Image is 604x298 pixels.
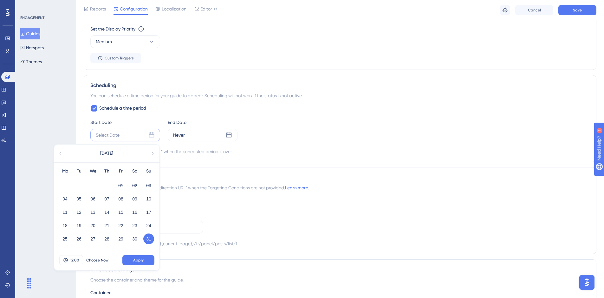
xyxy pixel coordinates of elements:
div: Advanced Settings [90,266,590,274]
span: Medium [96,38,112,45]
div: Automatically set as “Inactive” when the scheduled period is over. [102,148,232,155]
div: Scheduling [90,82,590,89]
div: Mo [58,167,72,175]
div: Set the Display Priority [90,25,135,33]
div: ENGAGEMENT [20,15,44,20]
button: 04 [60,193,70,204]
div: Container [90,289,590,296]
button: 05 [74,193,84,204]
div: Start Date [90,119,160,126]
div: 1 [44,3,46,8]
iframe: UserGuiding AI Assistant Launcher [577,273,596,292]
span: Save [573,8,582,13]
button: 12:00 [59,255,83,265]
button: 28 [101,234,112,244]
button: 29 [115,234,126,244]
button: 31 [143,234,154,244]
button: 24 [143,220,154,231]
button: 25 [60,234,70,244]
span: Localization [162,5,186,13]
button: 12 [74,207,84,218]
div: Th [100,167,114,175]
span: Reports [90,5,106,13]
button: 06 [88,193,98,204]
button: Choose Now [83,255,112,265]
span: 12:00 [70,258,79,263]
span: Editor [200,5,212,13]
span: Apply [133,258,144,263]
button: 20 [88,220,98,231]
button: 10 [143,193,154,204]
button: 26 [74,234,84,244]
button: Apply [122,255,154,265]
div: You can schedule a time period for your guide to appear. Scheduling will not work if the status i... [90,92,590,99]
button: 17 [143,207,154,218]
div: Fr [114,167,128,175]
button: 30 [129,234,140,244]
button: 23 [129,220,140,231]
button: [DATE] [75,147,138,160]
button: 13 [88,207,98,218]
div: https://{{current-page}}/tr/panel/posts/list/1 [144,240,237,247]
div: Tu [72,167,86,175]
button: 07 [101,193,112,204]
span: Need Help? [15,2,40,9]
button: Custom Triggers [90,53,141,63]
button: Cancel [515,5,553,15]
div: Su [142,167,156,175]
button: 11 [60,207,70,218]
span: Configuration [120,5,148,13]
button: 19 [74,220,84,231]
div: End Date [168,119,237,126]
button: 22 [115,220,126,231]
button: Themes [20,56,42,67]
span: Cancel [528,8,541,13]
div: Select Date [96,131,120,139]
button: 15 [115,207,126,218]
span: The browser will redirect to the “Redirection URL” when the Targeting Conditions are not provided. [90,184,309,192]
button: Save [558,5,596,15]
button: 14 [101,207,112,218]
span: Custom Triggers [105,56,134,61]
button: 08 [115,193,126,204]
div: Redirection [90,174,590,181]
div: Choose the container and theme for the guide. [90,276,590,284]
button: Medium [90,35,160,48]
button: 09 [129,193,140,204]
button: 03 [143,180,154,191]
div: Sa [128,167,142,175]
span: Choose Now [86,258,108,263]
button: Guides [20,28,40,39]
div: Sürükle [24,274,34,293]
div: We [86,167,100,175]
button: 27 [88,234,98,244]
span: Schedule a time period [99,105,146,112]
button: 16 [129,207,140,218]
button: Hotspots [20,42,44,53]
button: 02 [129,180,140,191]
div: Never [173,131,185,139]
span: [DATE] [100,150,113,157]
button: 21 [101,220,112,231]
button: 01 [115,180,126,191]
a: Learn more. [285,185,309,190]
button: 18 [60,220,70,231]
